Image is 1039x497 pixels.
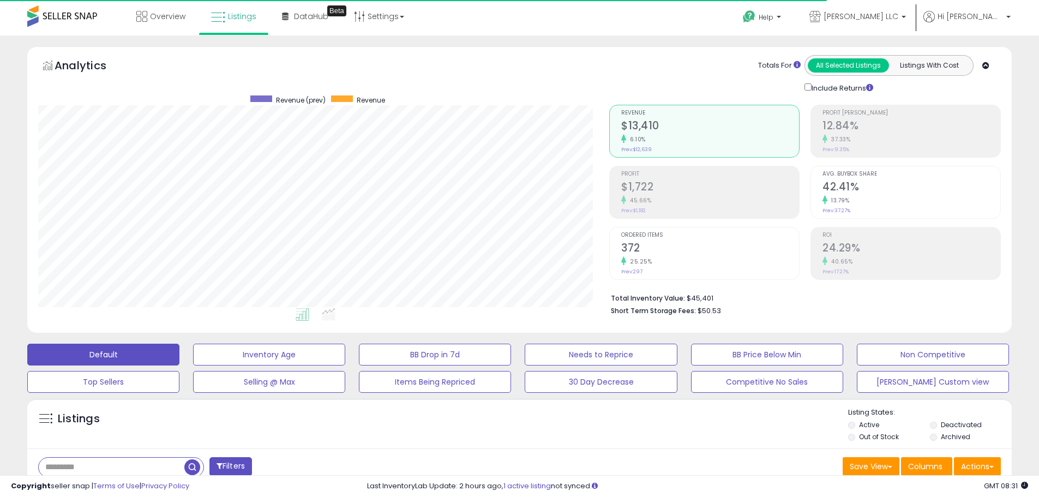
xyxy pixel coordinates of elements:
[908,461,942,472] span: Columns
[742,10,756,23] i: Get Help
[27,371,179,393] button: Top Sellers
[843,457,899,476] button: Save View
[824,11,898,22] span: [PERSON_NAME] LLC
[901,457,952,476] button: Columns
[93,481,140,491] a: Terms of Use
[822,119,1000,134] h2: 12.84%
[621,171,799,177] span: Profit
[923,11,1011,35] a: Hi [PERSON_NAME]
[621,232,799,238] span: Ordered Items
[796,81,886,94] div: Include Returns
[822,146,849,153] small: Prev: 9.35%
[611,294,685,303] b: Total Inventory Value:
[827,135,850,143] small: 37.33%
[758,61,801,71] div: Totals For
[857,344,1009,366] button: Non Competitive
[859,420,879,429] label: Active
[822,181,1000,195] h2: 42.41%
[228,11,256,22] span: Listings
[691,344,843,366] button: BB Price Below Min
[822,242,1000,256] h2: 24.29%
[367,481,1028,492] div: Last InventoryLab Update: 2 hours ago, not synced.
[525,371,677,393] button: 30 Day Decrease
[294,11,328,22] span: DataHub
[193,344,345,366] button: Inventory Age
[621,119,799,134] h2: $13,410
[359,371,511,393] button: Items Being Repriced
[621,110,799,116] span: Revenue
[822,207,850,214] small: Prev: 37.27%
[357,95,385,105] span: Revenue
[626,258,652,266] small: 25.25%
[954,457,1001,476] button: Actions
[759,13,773,22] span: Help
[808,58,889,73] button: All Selected Listings
[525,344,677,366] button: Needs to Reprice
[691,371,843,393] button: Competitive No Sales
[193,371,345,393] button: Selling @ Max
[611,306,696,315] b: Short Term Storage Fees:
[822,232,1000,238] span: ROI
[698,306,721,316] span: $50.53
[503,481,551,491] a: 1 active listing
[827,196,849,205] small: 13.79%
[611,291,993,304] li: $45,401
[941,420,982,429] label: Deactivated
[11,481,51,491] strong: Copyright
[626,135,646,143] small: 6.10%
[621,146,652,153] small: Prev: $12,639
[984,481,1028,491] span: 2025-09-8 08:31 GMT
[888,58,970,73] button: Listings With Cost
[55,58,128,76] h5: Analytics
[848,408,1012,418] p: Listing States:
[938,11,1003,22] span: Hi [PERSON_NAME]
[621,207,646,214] small: Prev: $1,182
[621,242,799,256] h2: 372
[209,457,252,476] button: Filters
[621,268,642,275] small: Prev: 297
[58,411,100,427] h5: Listings
[327,5,346,16] div: Tooltip anchor
[11,481,189,492] div: seller snap | |
[27,344,179,366] button: Default
[859,432,899,441] label: Out of Stock
[827,258,852,266] small: 40.65%
[359,344,511,366] button: BB Drop in 7d
[276,95,326,105] span: Revenue (prev)
[822,110,1000,116] span: Profit [PERSON_NAME]
[734,2,792,35] a: Help
[941,432,970,441] label: Archived
[822,171,1000,177] span: Avg. Buybox Share
[150,11,185,22] span: Overview
[822,268,849,275] small: Prev: 17.27%
[626,196,651,205] small: 45.66%
[621,181,799,195] h2: $1,722
[857,371,1009,393] button: [PERSON_NAME] Custom view
[141,481,189,491] a: Privacy Policy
